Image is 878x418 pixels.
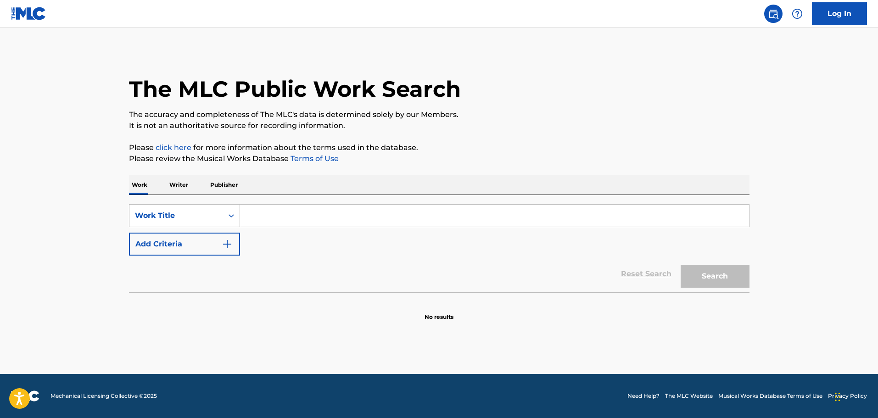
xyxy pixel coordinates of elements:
[129,175,150,195] p: Work
[425,302,453,321] p: No results
[50,392,157,400] span: Mechanical Licensing Collective © 2025
[129,153,749,164] p: Please review the Musical Works Database
[167,175,191,195] p: Writer
[289,154,339,163] a: Terms of Use
[665,392,713,400] a: The MLC Website
[835,383,840,411] div: Drag
[129,142,749,153] p: Please for more information about the terms used in the database.
[718,392,822,400] a: Musical Works Database Terms of Use
[129,204,749,292] form: Search Form
[11,390,39,401] img: logo
[788,5,806,23] div: Help
[222,239,233,250] img: 9d2ae6d4665cec9f34b9.svg
[832,374,878,418] iframe: Chat Widget
[812,2,867,25] a: Log In
[156,143,191,152] a: click here
[792,8,803,19] img: help
[207,175,240,195] p: Publisher
[627,392,660,400] a: Need Help?
[129,120,749,131] p: It is not an authoritative source for recording information.
[768,8,779,19] img: search
[129,233,240,256] button: Add Criteria
[828,392,867,400] a: Privacy Policy
[11,7,46,20] img: MLC Logo
[764,5,783,23] a: Public Search
[129,75,461,103] h1: The MLC Public Work Search
[135,210,218,221] div: Work Title
[129,109,749,120] p: The accuracy and completeness of The MLC's data is determined solely by our Members.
